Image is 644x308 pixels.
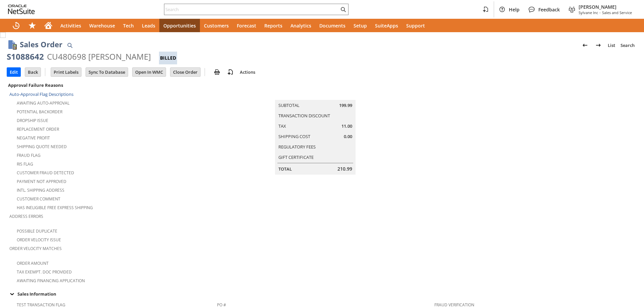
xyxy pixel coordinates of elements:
[17,196,60,202] a: Customer Comment
[581,41,589,49] img: Previous
[200,19,233,32] a: Customers
[226,68,234,76] img: add-record.svg
[17,228,57,234] a: Possible Duplicate
[290,22,311,29] span: Analytics
[278,154,314,160] a: Gift Certificate
[286,19,315,32] a: Analytics
[275,89,356,100] caption: Summary
[159,19,200,32] a: Opportunities
[159,52,177,64] div: Billed
[237,69,258,75] a: Actions
[164,5,339,13] input: Search
[599,10,601,15] span: -
[579,10,598,15] span: Sylvane Inc
[142,22,155,29] span: Leads
[17,126,59,132] a: Replacement Order
[170,68,200,76] input: Close Order
[204,22,229,29] span: Customers
[17,144,67,149] a: Shipping Quote Needed
[7,290,637,298] td: Sales Information
[47,51,151,62] div: CU480698 [PERSON_NAME]
[618,40,637,51] a: Search
[233,19,260,32] a: Forecast
[17,278,85,284] a: Awaiting Financing Application
[8,5,35,14] svg: logo
[278,123,286,129] a: Tax
[17,187,64,193] a: Intl. Shipping Address
[509,6,520,13] span: Help
[9,246,62,251] a: Order Velocity Matches
[132,68,166,76] input: Open In WMC
[339,102,352,109] span: 199.99
[278,113,330,119] a: Transaction Discount
[260,19,286,32] a: Reports
[350,19,371,32] a: Setup
[17,260,49,266] a: Order Amount
[7,68,20,76] input: Edit
[278,144,316,150] a: Regulatory Fees
[278,133,310,139] a: Shipping Cost
[337,166,352,172] span: 210.99
[17,269,72,275] a: Tax Exempt. Doc Provided
[278,102,300,108] a: Subtotal
[9,213,43,219] a: Address Errors
[315,19,350,32] a: Documents
[12,21,20,29] svg: Recent Records
[339,5,347,13] svg: Search
[86,68,128,76] input: Sync To Database
[60,22,81,29] span: Activities
[28,21,36,29] svg: Shortcuts
[594,41,602,49] img: Next
[56,19,85,32] a: Activities
[163,22,196,29] span: Opportunities
[44,21,52,29] svg: Home
[579,4,632,10] span: [PERSON_NAME]
[278,166,292,172] a: Total
[85,19,119,32] a: Warehouse
[7,51,44,62] div: S1088642
[119,19,138,32] a: Tech
[17,109,62,115] a: Potential Backorder
[7,290,635,298] div: Sales Information
[17,237,61,243] a: Order Velocity Issue
[17,161,33,167] a: RIS flag
[20,39,62,50] h1: Sales Order
[264,22,282,29] span: Reports
[17,205,93,210] a: Has Ineligible Free Express Shipping
[341,123,352,129] span: 11.00
[434,302,474,308] a: Fraud Verification
[371,19,402,32] a: SuiteApps
[319,22,345,29] span: Documents
[344,133,352,140] span: 0.00
[602,10,632,15] span: Sales and Service
[213,68,221,76] img: print.svg
[17,118,48,123] a: Dropship Issue
[402,19,429,32] a: Support
[9,91,73,97] a: Auto-Approval Flag Descriptions
[7,81,214,89] div: Approval Failure Reasons
[538,6,560,13] span: Feedback
[17,100,69,106] a: Awaiting Auto-Approval
[89,22,115,29] span: Warehouse
[123,22,134,29] span: Tech
[24,19,40,32] div: Shortcuts
[66,41,74,49] img: Quick Find
[375,22,398,29] span: SuiteApps
[40,19,56,32] a: Home
[51,68,81,76] input: Print Labels
[17,152,41,158] a: Fraud Flag
[138,19,159,32] a: Leads
[605,40,618,51] a: List
[17,179,66,184] a: Payment not approved
[217,302,226,308] a: PO #
[8,19,24,32] a: Recent Records
[17,302,65,308] a: Test Transaction Flag
[237,22,256,29] span: Forecast
[406,22,425,29] span: Support
[17,170,74,176] a: Customer Fraud Detected
[354,22,367,29] span: Setup
[25,68,41,76] input: Back
[17,135,50,141] a: Negative Profit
